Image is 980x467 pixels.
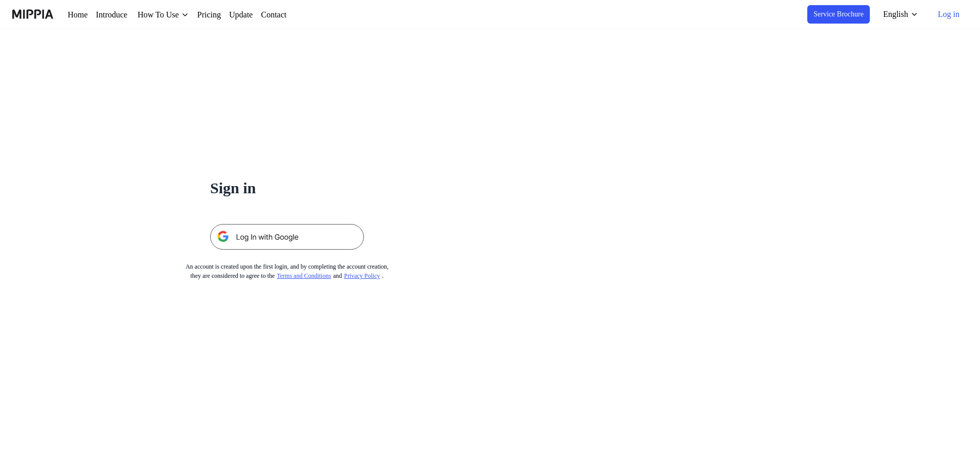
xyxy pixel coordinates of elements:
a: Contact [279,9,310,21]
button: English [872,4,923,25]
div: How To Use [143,9,193,21]
button: How To Use [143,9,201,21]
div: An account is created upon the first login, and by completing the account creation, they are cons... [169,262,406,280]
img: 구글 로그인 버튼 [210,224,364,250]
h1: Sign in [210,176,364,199]
a: Terms and Conditions [278,272,341,279]
a: Introduce [98,9,135,21]
a: Pricing [209,9,235,21]
img: down [193,11,201,19]
a: Home [68,9,90,21]
div: English [879,8,909,21]
button: Service Brochure [799,5,867,24]
a: Privacy Policy [357,272,396,279]
a: Update [243,9,271,21]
